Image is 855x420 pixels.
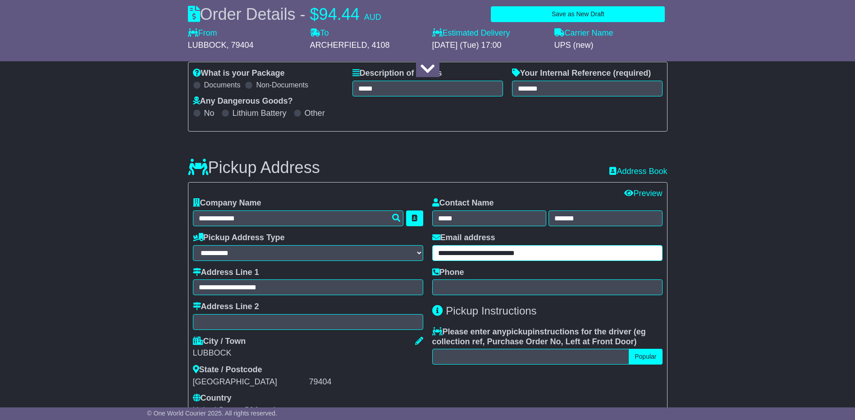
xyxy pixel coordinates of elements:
span: pickup [507,327,533,336]
span: United States Of America [193,406,284,415]
span: AUD [364,13,381,22]
span: LUBBOCK [188,41,227,50]
span: Pickup Instructions [446,305,536,317]
label: Carrier Name [554,28,613,38]
span: © One World Courier 2025. All rights reserved. [147,410,277,417]
button: Popular [629,349,662,365]
label: Company Name [193,198,261,208]
label: Non-Documents [256,81,308,89]
button: Save as New Draft [491,6,665,22]
label: Address Line 1 [193,268,259,278]
div: LUBBOCK [193,348,423,358]
div: Order Details - [188,5,381,24]
label: Other [305,109,325,119]
label: Phone [432,268,464,278]
label: City / Town [193,337,246,347]
label: Estimated Delivery [432,28,545,38]
div: [DATE] (Tue) 17:00 [432,41,545,50]
h3: Pickup Address [188,159,320,177]
span: ARCHERFIELD [310,41,367,50]
label: From [188,28,217,38]
label: Pickup Address Type [193,233,285,243]
div: 79404 [309,377,423,387]
label: Documents [204,81,241,89]
span: eg collection ref, Purchase Order No, Left at Front Door [432,327,646,346]
span: $ [310,5,319,23]
label: State / Postcode [193,365,262,375]
label: Any Dangerous Goods? [193,96,293,106]
span: , 79404 [227,41,254,50]
label: To [310,28,329,38]
label: Lithium Battery [233,109,287,119]
label: Country [193,393,232,403]
label: Email address [432,233,495,243]
label: Contact Name [432,198,494,208]
a: Preview [624,189,662,198]
span: , 4108 [367,41,390,50]
label: Address Line 2 [193,302,259,312]
div: UPS (new) [554,41,668,50]
label: What is your Package [193,68,285,78]
label: Please enter any instructions for the driver ( ) [432,327,663,347]
span: 94.44 [319,5,360,23]
div: [GEOGRAPHIC_DATA] [193,377,307,387]
a: Address Book [609,167,667,177]
label: No [204,109,215,119]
